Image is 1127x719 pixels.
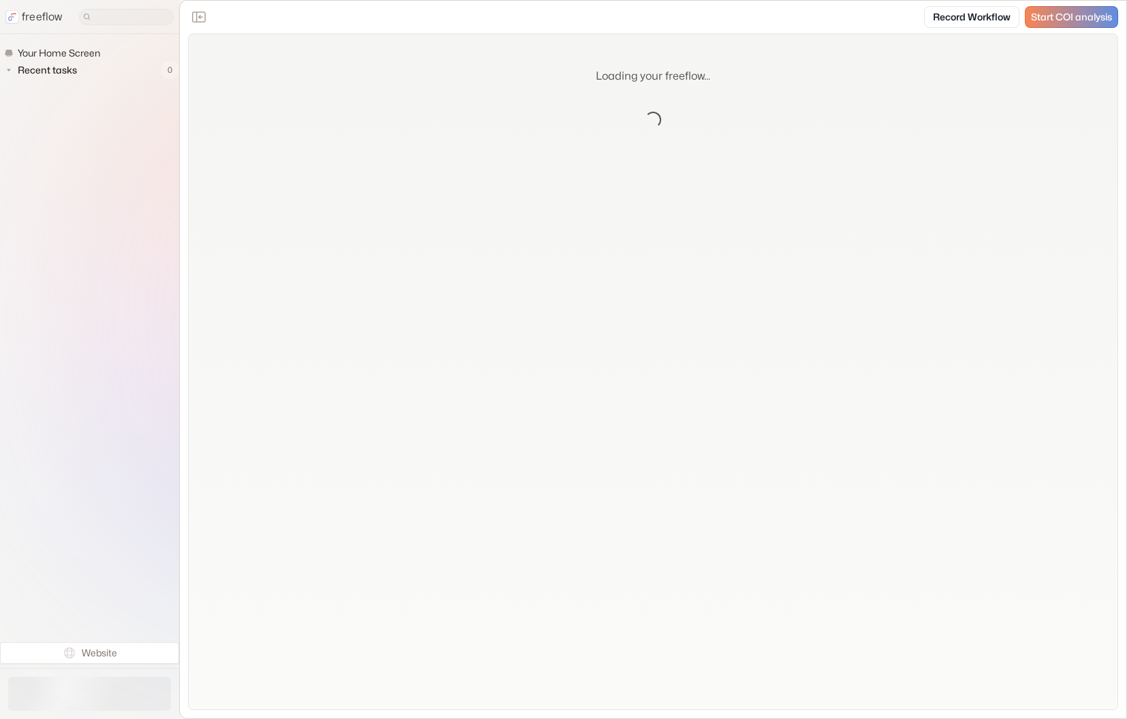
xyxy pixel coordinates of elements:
[15,63,81,77] span: Recent tasks
[596,68,710,84] p: Loading your freeflow...
[4,62,82,78] button: Recent tasks
[924,6,1019,28] a: Record Workflow
[1025,6,1118,28] a: Start COI analysis
[188,6,210,28] button: Close the sidebar
[22,9,63,25] p: freeflow
[4,45,106,61] a: Your Home Screen
[1031,12,1112,23] span: Start COI analysis
[15,46,104,60] span: Your Home Screen
[5,9,63,25] a: freeflow
[161,61,179,79] span: 0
